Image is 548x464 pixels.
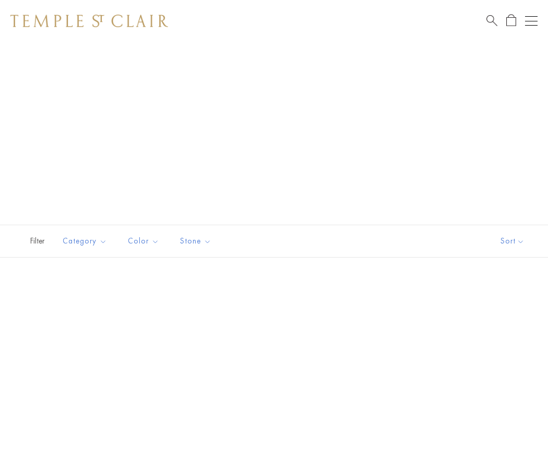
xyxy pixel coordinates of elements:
[55,229,115,253] button: Category
[10,15,168,27] img: Temple St. Clair
[57,235,115,248] span: Category
[175,235,219,248] span: Stone
[525,15,538,27] button: Open navigation
[506,14,516,27] a: Open Shopping Bag
[486,14,497,27] a: Search
[172,229,219,253] button: Stone
[477,225,548,257] button: Show sort by
[120,229,167,253] button: Color
[123,235,167,248] span: Color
